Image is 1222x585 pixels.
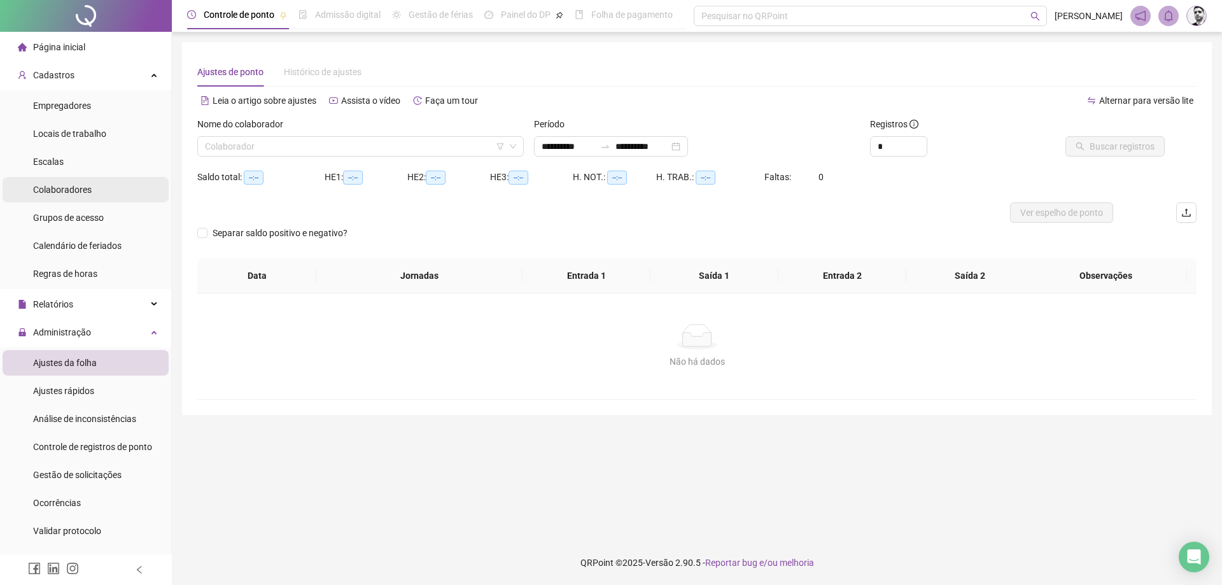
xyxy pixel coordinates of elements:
[1025,258,1187,293] th: Observações
[392,10,401,19] span: sun
[33,498,81,508] span: Ocorrências
[341,95,400,106] span: Assista o vídeo
[316,258,523,293] th: Jornadas
[1135,10,1146,22] span: notification
[409,10,473,20] span: Gestão de férias
[607,171,627,185] span: --:--
[33,554,130,564] span: Link para registro rápido
[18,43,27,52] span: home
[1187,6,1206,25] img: 78320
[33,213,104,223] span: Grupos de acesso
[204,10,274,20] span: Controle de ponto
[33,185,92,195] span: Colaboradores
[1010,202,1113,223] button: Ver espelho de ponto
[1099,95,1193,106] span: Alternar para versão lite
[426,171,446,185] span: --:--
[1179,542,1209,572] div: Open Intercom Messenger
[1055,9,1123,23] span: [PERSON_NAME]
[407,170,490,185] div: HE 2:
[600,141,610,152] span: to
[33,386,94,396] span: Ajustes rápidos
[501,10,551,20] span: Painel do DP
[47,562,60,575] span: linkedin
[200,96,209,105] span: file-text
[279,11,287,19] span: pushpin
[591,10,673,20] span: Folha de pagamento
[523,258,650,293] th: Entrada 1
[329,96,338,105] span: youtube
[534,117,573,131] label: Período
[909,120,918,129] span: info-circle
[496,143,504,150] span: filter
[18,71,27,80] span: user-add
[33,414,136,424] span: Análise de inconsistências
[18,300,27,309] span: file
[509,171,528,185] span: --:--
[33,101,91,111] span: Empregadores
[33,358,97,368] span: Ajustes da folha
[172,540,1222,585] footer: QRPoint © 2025 - 2.90.5 -
[298,10,307,19] span: file-done
[484,10,493,19] span: dashboard
[1163,10,1174,22] span: bell
[197,170,325,185] div: Saldo total:
[33,42,85,52] span: Página inicial
[764,172,793,182] span: Faltas:
[818,172,824,182] span: 0
[575,10,584,19] span: book
[33,241,122,251] span: Calendário de feriados
[18,328,27,337] span: lock
[28,562,41,575] span: facebook
[600,141,610,152] span: swap-right
[1087,96,1096,105] span: swap
[33,327,91,337] span: Administração
[33,157,64,167] span: Escalas
[696,171,715,185] span: --:--
[509,143,517,150] span: down
[33,442,152,452] span: Controle de registros de ponto
[413,96,422,105] span: history
[187,10,196,19] span: clock-circle
[1181,208,1191,218] span: upload
[425,95,478,106] span: Faça um tour
[33,70,74,80] span: Cadastros
[870,117,918,131] span: Registros
[906,258,1034,293] th: Saída 2
[33,269,97,279] span: Regras de horas
[66,562,79,575] span: instagram
[213,355,1181,369] div: Não há dados
[705,558,814,568] span: Reportar bug e/ou melhoria
[33,470,122,480] span: Gestão de solicitações
[244,171,263,185] span: --:--
[197,67,263,77] span: Ajustes de ponto
[1035,269,1177,283] span: Observações
[778,258,906,293] th: Entrada 2
[33,299,73,309] span: Relatórios
[197,258,316,293] th: Data
[343,171,363,185] span: --:--
[315,10,381,20] span: Admissão digital
[490,170,573,185] div: HE 3:
[645,558,673,568] span: Versão
[325,170,407,185] div: HE 1:
[33,129,106,139] span: Locais de trabalho
[656,170,764,185] div: H. TRAB.:
[207,226,353,240] span: Separar saldo positivo e negativo?
[33,526,101,536] span: Validar protocolo
[197,117,291,131] label: Nome do colaborador
[135,565,144,574] span: left
[650,258,778,293] th: Saída 1
[1030,11,1040,21] span: search
[556,11,563,19] span: pushpin
[284,67,362,77] span: Histórico de ajustes
[213,95,316,106] span: Leia o artigo sobre ajustes
[1065,136,1165,157] button: Buscar registros
[573,170,656,185] div: H. NOT.:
